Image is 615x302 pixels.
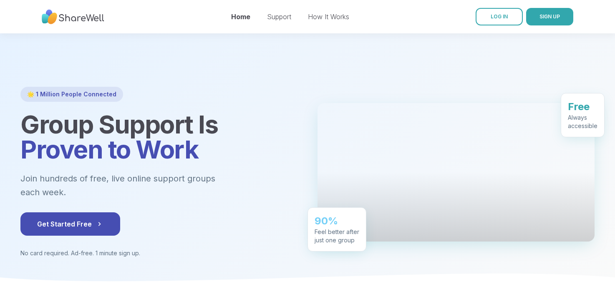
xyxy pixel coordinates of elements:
button: Get Started Free [20,212,120,236]
div: 🌟 1 Million People Connected [20,87,123,102]
span: SIGN UP [539,13,560,20]
div: Feel better after just one group [315,227,359,244]
img: ShareWell Nav Logo [42,5,104,28]
a: LOG IN [476,8,523,25]
span: Get Started Free [37,219,103,229]
div: 90% [315,214,359,227]
span: LOG IN [491,13,508,20]
span: Proven to Work [20,134,198,164]
a: Support [267,13,291,21]
button: SIGN UP [526,8,573,25]
p: Join hundreds of free, live online support groups each week. [20,172,261,199]
div: Always accessible [568,113,597,130]
div: Free [568,100,597,113]
a: How It Works [308,13,349,21]
a: Home [231,13,250,21]
p: No card required. Ad-free. 1 minute sign up. [20,249,297,257]
h1: Group Support Is [20,112,297,162]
